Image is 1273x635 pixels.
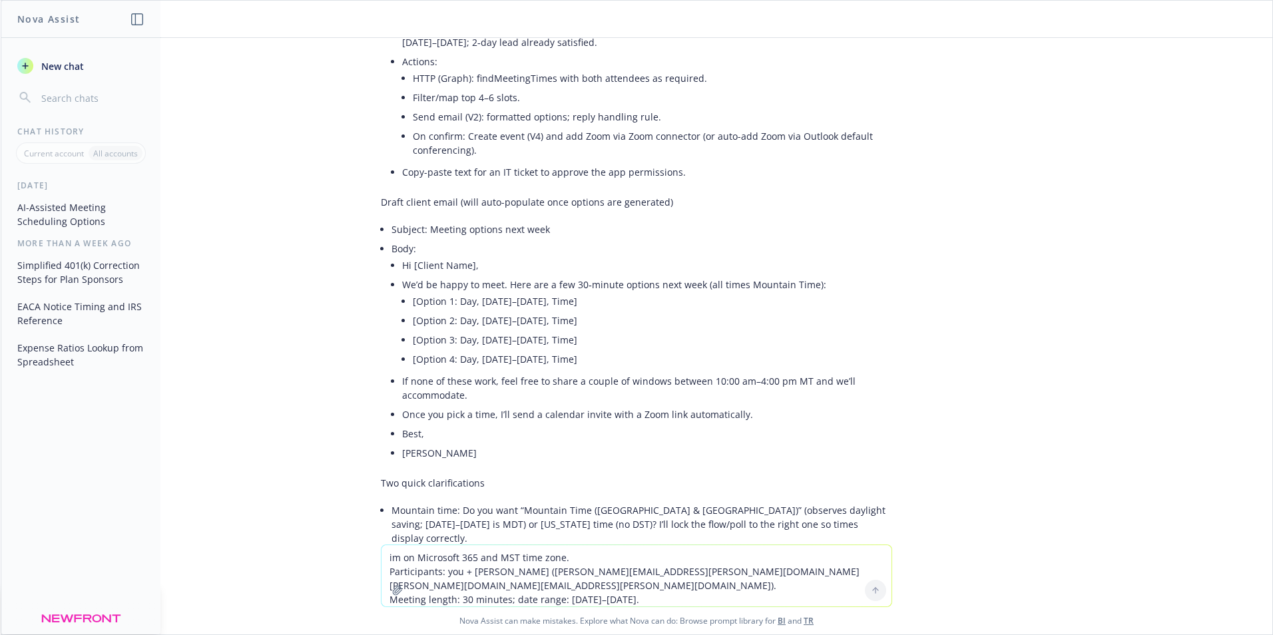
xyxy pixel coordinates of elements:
[1,180,160,191] div: [DATE]
[413,311,892,330] li: [Option 2: Day, [DATE]–[DATE], Time]
[1,238,160,249] div: More than a week ago
[12,254,150,290] button: Simplified 401(k) Correction Steps for Plan Sponsors
[413,88,892,107] li: Filter/map top 4–6 slots.
[402,371,892,405] li: If none of these work, feel free to share a couple of windows between 10:00 am–4:00 pm MT and we’...
[12,54,150,78] button: New chat
[381,195,892,209] p: Draft client email (will auto-populate once options are generated)
[413,107,892,126] li: Send email (V2): formatted options; reply handling rule.
[381,476,892,490] p: Two quick clarifications
[12,196,150,232] button: AI-Assisted Meeting Scheduling Options
[391,239,892,465] li: Body:
[24,148,84,159] p: Current account
[778,615,786,626] a: BI
[39,89,144,107] input: Search chats
[402,424,892,443] li: Best,
[12,296,150,331] button: EACA Notice Timing and IRS Reference
[1,126,160,137] div: Chat History
[402,405,892,424] li: Once you pick a time, I’ll send a calendar invite with a Zoom link automatically.
[402,162,892,182] li: Copy-paste text for an IT ticket to approve the app permissions.
[804,615,814,626] a: TR
[391,220,892,239] li: Subject: Meeting options next week
[402,275,892,371] li: We’d be happy to meet. Here are a few 30‑minute options next week (all times Mountain Time):
[413,126,892,160] li: On confirm: Create event (V4) and add Zoom via Zoom connector (or auto-add Zoom via Outlook defau...
[17,12,80,26] h1: Nova Assist
[39,59,84,73] span: New chat
[413,330,892,349] li: [Option 3: Day, [DATE]–[DATE], Time]
[12,337,150,373] button: Expense Ratios Lookup from Spreadsheet
[6,607,1267,634] span: Nova Assist can make mistakes. Explore what Nova can do: Browse prompt library for and
[413,69,892,88] li: HTTP (Graph): findMeetingTimes with both attendees as required.
[391,501,892,548] li: Mountain time: Do you want “Mountain Time ([GEOGRAPHIC_DATA] & [GEOGRAPHIC_DATA])” (observes dayl...
[402,256,892,275] li: Hi [Client Name],
[93,148,138,159] p: All accounts
[413,349,892,369] li: [Option 4: Day, [DATE]–[DATE], Time]
[413,292,892,311] li: [Option 1: Day, [DATE]–[DATE], Time]
[402,443,892,463] li: [PERSON_NAME]
[402,52,892,162] li: Actions:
